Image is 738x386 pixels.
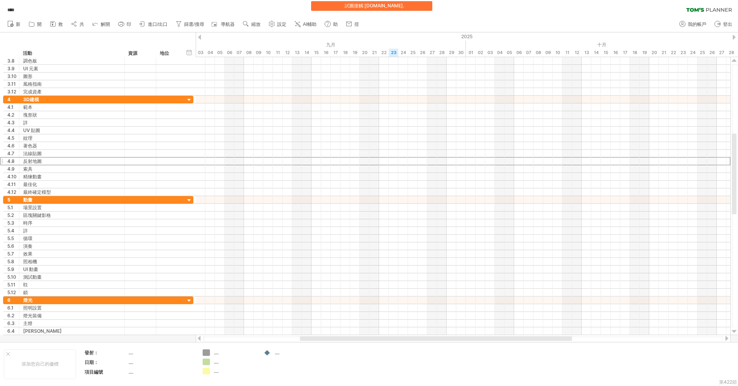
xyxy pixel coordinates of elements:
div: Tuesday, 9 September 2025 [254,49,263,57]
div: 4.4 [7,127,19,134]
font: 試圖接觸 [DOMAIN_NAME] [345,3,403,8]
div: Sunday, 12 October 2025 [572,49,582,57]
div: 6.3 [7,320,19,327]
div: 5.4 [7,227,19,234]
div: 3.11 [7,80,19,88]
div: 圖形 [23,73,120,80]
div: 4.2 [7,111,19,119]
div: 場景設置 [23,204,120,211]
div: .... [214,368,256,374]
div: Friday, 17 October 2025 [620,49,630,57]
div: Friday, 26 September 2025 [418,49,427,57]
div: Sunday, 28 September 2025 [437,49,447,57]
div: September 2025 [176,41,466,49]
div: 5.12 [7,289,19,296]
div: 詳 [23,227,120,234]
div: 6.2 [7,312,19,319]
div: Wednesday, 1 October 2025 [466,49,476,57]
span: 縮放 [251,22,261,27]
div: 鎖 [23,289,120,296]
div: 4 [7,96,19,103]
div: 6.1 [7,304,19,312]
div: 動畫 [23,196,120,203]
div: 4.12 [7,188,19,196]
div: 區塊關鍵影格 [23,212,120,219]
div: 測試動畫 [23,273,120,281]
div: 3.8 [7,57,19,64]
span: 導航器 [221,22,235,27]
span: AI輔助 [303,22,317,27]
div: Saturday, 18 October 2025 [630,49,640,57]
div: Monday, 22 September 2025 [379,49,389,57]
div: 5.8 [7,258,19,265]
font: 添加您自己的徽標 [22,361,59,367]
span: 㨟 [354,22,359,27]
div: Thursday, 2 October 2025 [476,49,485,57]
div: 4.5 [7,134,19,142]
span: 登出 [723,22,732,27]
div: 照相機 [23,258,120,265]
div: .... [214,349,256,356]
div: Thursday, 25 September 2025 [408,49,418,57]
div: 完成資產 [23,88,120,95]
div: Tuesday, 7 October 2025 [524,49,533,57]
span: 救 [58,22,63,27]
div: 索具 [23,165,120,173]
a: AI輔助 [293,19,319,29]
a: 助 [323,19,340,29]
div: Tuesday, 23 September 2025 [389,49,398,57]
div: 最終確定模型 [23,188,120,196]
div: 照明設置 [23,304,120,312]
div: 著色器 [23,142,120,149]
a: 共 [69,19,86,29]
span: 共 [80,22,84,27]
div: Monday, 8 September 2025 [244,49,254,57]
span: 篩選/搜尋 [184,22,204,27]
div: Tuesday, 21 October 2025 [659,49,669,57]
div: 法線貼圖 [23,150,120,157]
div: UI 元素 [23,65,120,72]
div: 5.9 [7,266,19,273]
a: 㨟 [344,19,361,29]
div: 塊形狀 [23,111,120,119]
div: [PERSON_NAME] [23,327,120,335]
a: 設定 [267,19,289,29]
div: Friday, 24 October 2025 [688,49,697,57]
div: .... [129,369,193,375]
div: 地位 [160,49,177,57]
div: 循環 [23,235,120,242]
a: 救 [48,19,65,29]
div: Friday, 12 September 2025 [283,49,292,57]
div: Saturday, 4 October 2025 [495,49,504,57]
div: 3.12 [7,88,19,95]
div: 資源 [128,49,152,57]
div: 調色板 [23,57,120,64]
div: Tuesday, 16 September 2025 [321,49,331,57]
div: 最佳化 [23,181,120,188]
div: 4.1 [7,103,19,111]
div: 5.7 [7,250,19,257]
div: 日期： [85,359,127,366]
div: 演奏 [23,242,120,250]
div: 4.9 [7,165,19,173]
div: 紋理 [23,134,120,142]
div: 5.1 [7,204,19,211]
div: 5.2 [7,212,19,219]
div: 反射地圖 [23,157,120,165]
div: Wednesday, 10 September 2025 [263,49,273,57]
div: Sunday, 5 October 2025 [504,49,514,57]
div: 效果 [23,250,120,257]
div: Sunday, 14 September 2025 [302,49,311,57]
div: Sunday, 21 September 2025 [369,49,379,57]
div: UV 貼圖 [23,127,120,134]
a: 開 [27,19,44,29]
div: 4.3 [7,119,19,126]
div: Thursday, 9 October 2025 [543,49,553,57]
div: Wednesday, 15 October 2025 [601,49,611,57]
div: 5 [7,196,19,203]
div: Sunday, 7 September 2025 [234,49,244,57]
div: Tuesday, 14 October 2025 [591,49,601,57]
div: 6.4 [7,327,19,335]
div: 項目編號 [85,369,127,375]
div: 精煉動畫 [23,173,120,180]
